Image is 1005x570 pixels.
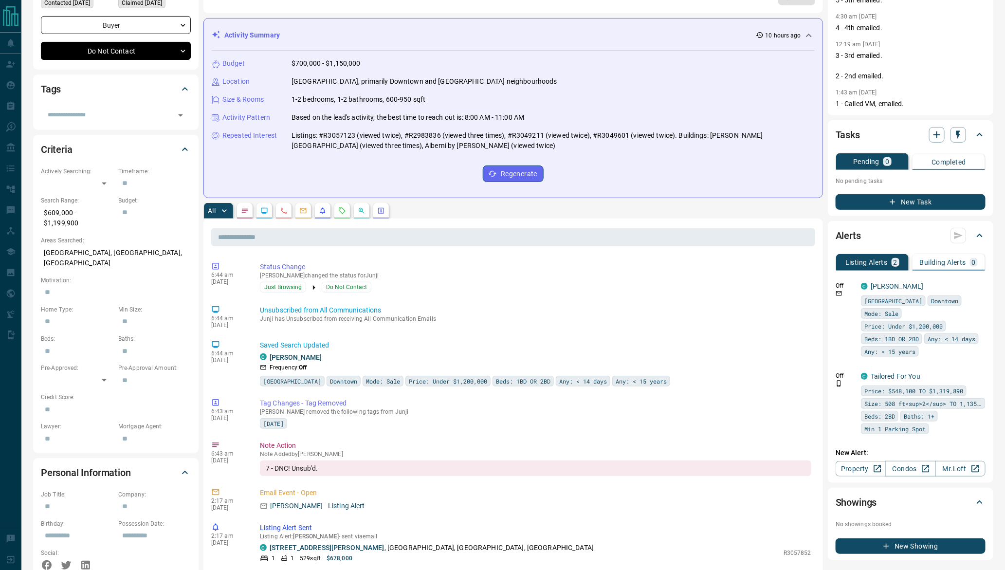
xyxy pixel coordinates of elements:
[864,309,898,318] span: Mode: Sale
[41,276,191,285] p: Motivation:
[174,109,187,122] button: Open
[270,543,594,553] p: , [GEOGRAPHIC_DATA], [GEOGRAPHIC_DATA], [GEOGRAPHIC_DATA]
[864,347,915,356] span: Any: < 15 years
[836,448,986,458] p: New Alert:
[222,58,245,69] p: Budget
[280,207,288,215] svg: Calls
[222,130,277,141] p: Repeated Interest
[41,138,191,161] div: Criteria
[836,174,986,188] p: No pending tasks
[260,272,811,279] p: [PERSON_NAME] changed the status for Junji
[864,424,926,434] span: Min 1 Parking Spot
[211,408,245,415] p: 6:43 am
[118,305,191,314] p: Min Size:
[270,353,322,361] a: [PERSON_NAME]
[211,457,245,464] p: [DATE]
[836,371,855,380] p: Off
[41,16,191,34] div: Buyer
[41,81,61,97] h2: Tags
[260,305,811,315] p: Unsubscribed from All Communications
[299,364,307,371] strong: Off
[836,99,986,109] p: 1 - Called VM, emailed.
[836,89,877,96] p: 1:43 am [DATE]
[270,363,307,372] p: Frequency:
[853,158,879,165] p: Pending
[41,422,113,431] p: Lawyer:
[41,205,113,231] p: $609,000 - $1,199,900
[836,123,986,147] div: Tasks
[366,376,400,386] span: Mode: Sale
[300,554,321,563] p: 529 sqft
[41,465,131,480] h2: Personal Information
[222,94,264,105] p: Size & Rooms
[330,376,357,386] span: Downtown
[292,112,524,123] p: Based on the lead's activity, the best time to reach out is: 8:00 AM - 11:00 AM
[260,441,811,451] p: Note Action
[208,207,216,214] p: All
[41,142,73,157] h2: Criteria
[836,41,880,48] p: 12:19 am [DATE]
[260,460,811,476] div: 7 - DNC! Unsub'd.
[260,398,811,408] p: Tag Changes - Tag Removed
[118,334,191,343] p: Baths:
[224,30,280,40] p: Activity Summary
[211,272,245,278] p: 6:44 am
[41,364,113,372] p: Pre-Approved:
[836,461,886,477] a: Property
[836,491,986,514] div: Showings
[260,408,811,415] p: [PERSON_NAME] removed the following tags from Junji
[260,340,811,350] p: Saved Search Updated
[260,544,267,551] div: condos.ca
[118,490,191,499] p: Company:
[928,334,975,344] span: Any: < 14 days
[885,158,889,165] p: 0
[836,127,860,143] h2: Tasks
[211,322,245,329] p: [DATE]
[292,130,815,151] p: Listings: #R3057123 (viewed twice), #R2983836 (viewed three times), #R3049211 (viewed twice), #R3...
[211,533,245,539] p: 2:17 am
[222,112,270,123] p: Activity Pattern
[118,422,191,431] p: Mortgage Agent:
[836,290,842,297] svg: Email
[871,372,920,380] a: Tailored For You
[836,380,842,387] svg: Push Notification Only
[260,533,811,540] p: Listing Alert : - sent via email
[291,554,294,563] p: 1
[319,207,327,215] svg: Listing Alerts
[377,207,385,215] svg: Agent Actions
[864,386,963,396] span: Price: $548,100 TO $1,319,890
[935,461,986,477] a: Mr.Loft
[118,196,191,205] p: Budget:
[41,461,191,484] div: Personal Information
[845,259,888,266] p: Listing Alerts
[260,207,268,215] svg: Lead Browsing Activity
[932,159,966,165] p: Completed
[211,450,245,457] p: 6:43 am
[836,228,861,243] h2: Alerts
[292,76,557,87] p: [GEOGRAPHIC_DATA], primarily Downtown and [GEOGRAPHIC_DATA] neighbourhoods
[211,357,245,364] p: [DATE]
[864,399,982,408] span: Size: 508 ft<sup>2</sup> TO 1,135 ft<sup>2</sup>
[292,58,361,69] p: $700,000 - $1,150,000
[41,245,191,271] p: [GEOGRAPHIC_DATA], [GEOGRAPHIC_DATA], [GEOGRAPHIC_DATA]
[871,282,924,290] a: [PERSON_NAME]
[559,376,607,386] span: Any: < 14 days
[118,167,191,176] p: Timeframe:
[260,451,811,458] p: Note Added by [PERSON_NAME]
[41,77,191,101] div: Tags
[41,42,191,60] div: Do Not Contact
[263,419,284,428] span: [DATE]
[41,490,113,499] p: Job Title:
[41,393,191,402] p: Credit Score:
[836,51,986,81] p: 3 - 3rd emailed. 2 - 2nd emailed.
[211,497,245,504] p: 2:17 am
[41,305,113,314] p: Home Type:
[292,94,425,105] p: 1-2 bedrooms, 1-2 bathrooms, 600-950 sqft
[836,520,986,529] p: No showings booked
[211,504,245,511] p: [DATE]
[904,411,934,421] span: Baths: 1+
[270,501,365,511] p: [PERSON_NAME] - Listing Alert
[483,165,544,182] button: Regenerate
[836,538,986,554] button: New Showing
[338,207,346,215] svg: Requests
